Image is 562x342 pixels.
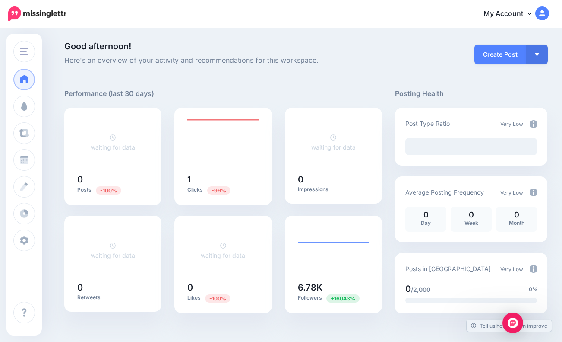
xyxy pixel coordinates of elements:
span: Previous period: 16 [96,186,121,195]
p: Average Posting Frequency [405,187,484,197]
span: Previous period: 170 [207,186,230,195]
h5: 0 [187,283,259,292]
a: Tell us how we can improve [467,320,552,332]
img: Missinglettr [8,6,66,21]
img: arrow-down-white.png [535,53,539,56]
h5: 6.78K [298,283,369,292]
span: 0 [405,284,411,294]
h5: 0 [77,283,149,292]
div: Open Intercom Messenger [502,313,523,333]
a: waiting for data [91,134,135,151]
span: 0% [529,285,537,294]
a: Create Post [474,45,526,64]
span: Here's an overview of your activity and recommendations for this workspace. [64,55,382,66]
p: Retweets [77,294,149,301]
p: Likes [187,294,259,302]
p: 0 [410,211,442,219]
span: Previous period: 5 [205,294,230,303]
img: info-circle-grey.png [530,189,537,196]
span: Previous period: 42 [326,294,360,303]
a: My Account [475,3,549,25]
h5: 1 [187,175,259,184]
p: 0 [455,211,487,219]
p: Post Type Ratio [405,118,450,128]
p: Posts in [GEOGRAPHIC_DATA] [405,264,491,274]
h5: Performance (last 30 days) [64,88,154,99]
span: Day [421,220,431,226]
span: Very Low [500,189,523,196]
span: Good afternoon! [64,41,131,51]
h5: 0 [77,175,149,184]
span: Week [464,220,478,226]
img: info-circle-grey.png [530,265,537,273]
p: 0 [500,211,533,219]
span: Very Low [500,266,523,272]
span: Very Low [500,121,523,127]
img: info-circle-grey.png [530,120,537,128]
p: Followers [298,294,369,302]
span: /2,000 [411,286,430,293]
p: Clicks [187,186,259,194]
h5: 0 [298,175,369,184]
p: Posts [77,186,149,194]
span: Month [509,220,524,226]
a: waiting for data [311,134,356,151]
h5: Posting Health [395,88,547,99]
a: waiting for data [91,242,135,259]
p: Impressions [298,186,369,193]
a: waiting for data [201,242,245,259]
img: menu.png [20,48,28,55]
